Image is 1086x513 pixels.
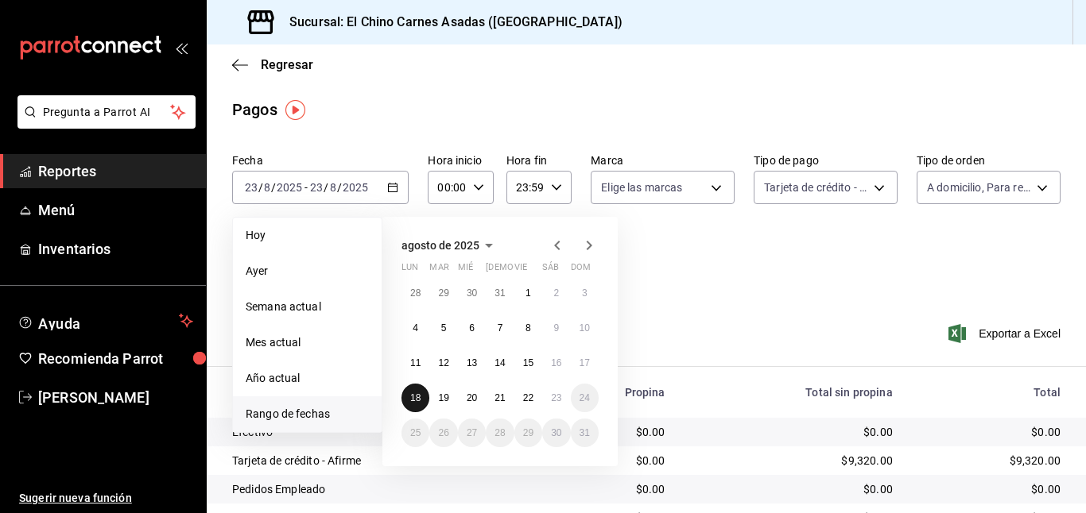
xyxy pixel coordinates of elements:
[514,262,527,279] abbr: viernes
[246,406,369,422] span: Rango de fechas
[11,115,196,132] a: Pregunta a Parrot AI
[918,386,1061,399] div: Total
[514,314,542,342] button: 8 de agosto de 2025
[467,357,477,368] abbr: 13 de agosto de 2025
[401,349,429,377] button: 11 de agosto de 2025
[246,370,369,387] span: Año actual
[232,155,409,166] label: Fecha
[429,262,448,279] abbr: martes
[498,322,503,334] abbr: 7 de agosto de 2025
[542,314,570,342] button: 9 de agosto de 2025
[571,279,599,307] button: 3 de agosto de 2025
[580,427,590,438] abbr: 31 de agosto de 2025
[458,262,473,279] abbr: miércoles
[469,322,475,334] abbr: 6 de agosto de 2025
[691,386,893,399] div: Total sin propina
[514,349,542,377] button: 15 de agosto de 2025
[495,427,505,438] abbr: 28 de agosto de 2025
[401,239,479,252] span: agosto de 2025
[401,314,429,342] button: 4 de agosto de 2025
[486,418,514,447] button: 28 de agosto de 2025
[441,322,447,334] abbr: 5 de agosto de 2025
[246,263,369,280] span: Ayer
[429,418,457,447] button: 26 de agosto de 2025
[486,384,514,412] button: 21 de agosto de 2025
[261,57,313,72] span: Regresar
[458,279,486,307] button: 30 de julio de 2025
[232,453,532,469] div: Tarjeta de crédito - Afirme
[486,279,514,307] button: 31 de julio de 2025
[553,322,559,334] abbr: 9 de agosto de 2025
[410,287,421,299] abbr: 28 de julio de 2025
[428,155,493,166] label: Hora inicio
[246,227,369,244] span: Hoy
[458,349,486,377] button: 13 de agosto de 2025
[582,287,588,299] abbr: 3 de agosto de 2025
[764,179,868,195] span: Tarjeta de crédito - Afirme
[309,181,324,194] input: --
[514,279,542,307] button: 1 de agosto de 2025
[542,418,570,447] button: 30 de agosto de 2025
[591,155,735,166] label: Marca
[691,424,893,440] div: $0.00
[38,199,193,221] span: Menú
[413,322,418,334] abbr: 4 de agosto de 2025
[175,41,188,54] button: open_drawer_menu
[542,262,559,279] abbr: sábado
[601,179,682,195] span: Elige las marcas
[542,349,570,377] button: 16 de agosto de 2025
[495,287,505,299] abbr: 31 de julio de 2025
[232,57,313,72] button: Regresar
[571,418,599,447] button: 31 de agosto de 2025
[571,349,599,377] button: 17 de agosto de 2025
[232,98,277,121] div: Pagos
[38,348,193,369] span: Recomienda Parrot
[486,349,514,377] button: 14 de agosto de 2025
[304,181,308,194] span: -
[429,279,457,307] button: 29 de julio de 2025
[514,418,542,447] button: 29 de agosto de 2025
[410,357,421,368] abbr: 11 de agosto de 2025
[495,392,505,403] abbr: 21 de agosto de 2025
[580,357,590,368] abbr: 17 de agosto de 2025
[557,481,665,497] div: $0.00
[918,453,1061,469] div: $9,320.00
[691,481,893,497] div: $0.00
[542,279,570,307] button: 2 de agosto de 2025
[401,279,429,307] button: 28 de julio de 2025
[580,392,590,403] abbr: 24 de agosto de 2025
[17,95,196,129] button: Pregunta a Parrot AI
[429,349,457,377] button: 12 de agosto de 2025
[276,181,303,194] input: ----
[38,387,193,408] span: [PERSON_NAME]
[467,287,477,299] abbr: 30 de julio de 2025
[467,392,477,403] abbr: 20 de agosto de 2025
[38,238,193,260] span: Inventarios
[458,384,486,412] button: 20 de agosto de 2025
[246,299,369,315] span: Semana actual
[285,100,305,120] img: Tooltip marker
[571,384,599,412] button: 24 de agosto de 2025
[927,179,1031,195] span: A domicilio, Para recoger, Para llevar
[271,181,276,194] span: /
[410,427,421,438] abbr: 25 de agosto de 2025
[571,314,599,342] button: 10 de agosto de 2025
[401,236,498,255] button: agosto de 2025
[19,490,193,507] span: Sugerir nueva función
[526,287,531,299] abbr: 1 de agosto de 2025
[438,357,448,368] abbr: 12 de agosto de 2025
[438,287,448,299] abbr: 29 de julio de 2025
[401,384,429,412] button: 18 de agosto de 2025
[551,427,561,438] abbr: 30 de agosto de 2025
[580,322,590,334] abbr: 10 de agosto de 2025
[429,314,457,342] button: 5 de agosto de 2025
[571,262,591,279] abbr: domingo
[506,155,572,166] label: Hora fin
[467,427,477,438] abbr: 27 de agosto de 2025
[429,384,457,412] button: 19 de agosto de 2025
[38,311,173,330] span: Ayuda
[438,392,448,403] abbr: 19 de agosto de 2025
[514,384,542,412] button: 22 de agosto de 2025
[401,418,429,447] button: 25 de agosto de 2025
